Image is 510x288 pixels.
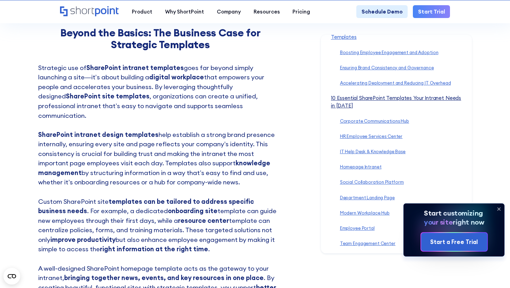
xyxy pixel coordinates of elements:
a: Social Collaboration Platform‍ [340,180,404,185]
strong: Beyond the Basics: The Business Case for Strategic Templates [60,26,260,51]
strong: onboarding site [168,207,218,215]
a: Homepage Intranet‍ [340,164,382,170]
a: Ensuring Brand Consistency and Governance‍ [340,65,434,70]
a: Boosting Employee Engagement and Adoption‍ [340,50,439,55]
a: Team Engagement Center‍ [340,241,396,246]
div: Resources [254,8,280,16]
strong: digital workplace [149,73,204,81]
a: Start a Free Trial [421,233,487,251]
a: Employee Portal‍ [340,225,375,231]
a: Schedule Demo [356,5,408,18]
a: Pricing [286,5,317,18]
div: Why ShortPoint [165,8,204,16]
strong: SharePoint intranet design templates [38,131,159,139]
div: Pricing [292,8,310,16]
div: Start a Free Trial [430,238,478,246]
strong: right information at the right time [100,245,208,253]
a: IT Help Desk & Knowledge Base‍ [340,149,406,155]
div: Company [217,8,241,16]
a: Start Trial [413,5,450,18]
a: Department Landing Page‍ [340,195,395,200]
strong: improve productivity [50,236,116,244]
a: Home [60,6,119,17]
a: Resources [247,5,286,18]
a: Company [210,5,247,18]
a: Modern Workplace Hub‍ [340,210,390,216]
a: Accelerating Deployment and Reducing IT Overhead‍ [340,80,451,86]
a: Corporate Communications Hub‍ [340,118,409,124]
div: Product [132,8,152,16]
a: Product [126,5,159,18]
strong: SharePoint intranet templates [86,64,184,72]
strong: bringing together news, events, and key resources in one place [64,274,264,282]
strong: SharePoint site templates [66,92,150,100]
a: Why ShortPoint [159,5,211,18]
strong: resource center [178,217,229,225]
button: Open CMP widget [3,268,20,285]
strong: templates can be tailored to address specific business needs [38,198,254,215]
iframe: Chat Widget [385,208,510,288]
a: HR Employee Services Center‍ [340,134,403,139]
a: Beyond the Basics: The Business Case for Strategic Templates‍ [331,26,455,40]
a: 10 Essential SharePoint Templates Your Intranet Needs in [DATE]‍ [331,95,461,109]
